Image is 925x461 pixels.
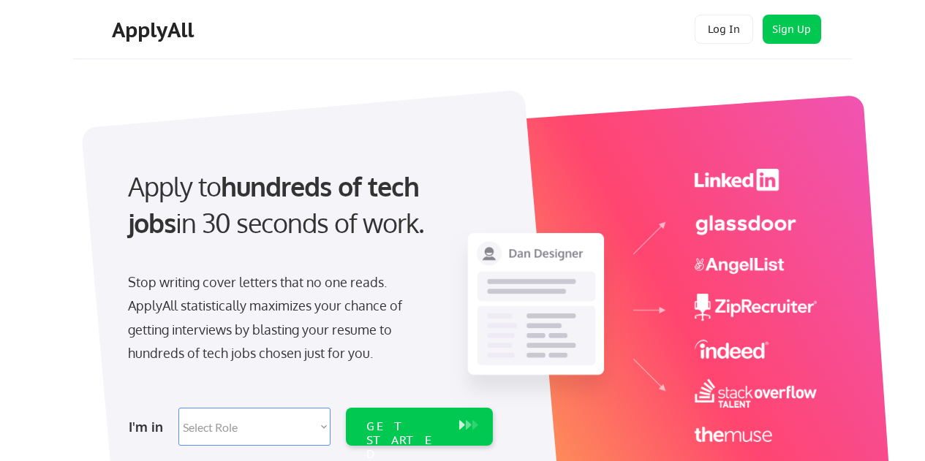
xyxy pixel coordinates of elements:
button: Log In [695,15,753,44]
div: ApplyAll [112,18,198,42]
button: Sign Up [763,15,821,44]
div: Stop writing cover letters that no one reads. ApplyAll statistically maximizes your chance of get... [128,270,428,365]
div: I'm in [129,415,170,438]
div: Apply to in 30 seconds of work. [128,168,487,242]
strong: hundreds of tech jobs [128,169,426,239]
